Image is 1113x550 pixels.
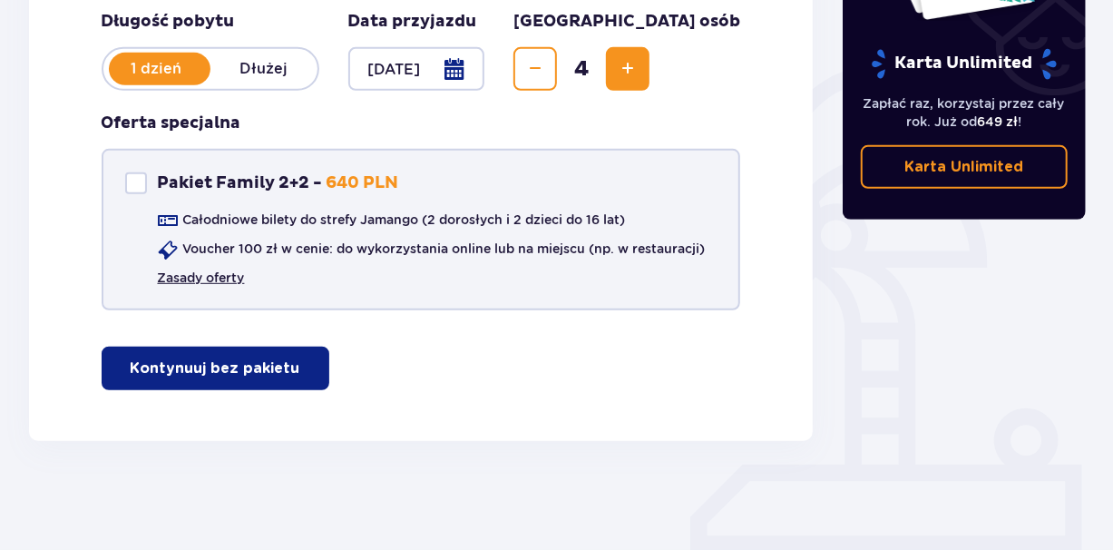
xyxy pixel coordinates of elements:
[102,113,241,134] p: Oferta specjalna
[102,11,319,33] p: Długość pobytu
[348,11,477,33] p: Data przyjazdu
[183,240,706,258] p: Voucher 100 zł w cenie: do wykorzystania online lub na miejscu (np. w restauracji)
[210,59,317,79] p: Dłużej
[904,157,1023,177] p: Karta Unlimited
[861,145,1068,189] a: Karta Unlimited
[977,114,1018,129] span: 649 zł
[131,358,300,378] p: Kontynuuj bez pakietu
[513,47,557,91] button: Decrease
[327,172,399,194] p: 640 PLN
[158,269,245,287] a: Zasady oferty
[102,347,329,390] button: Kontynuuj bez pakietu
[561,55,602,83] span: 4
[183,211,626,229] p: Całodniowe bilety do strefy Jamango (2 dorosłych i 2 dzieci do 16 lat)
[606,47,649,91] button: Increase
[513,11,740,33] p: [GEOGRAPHIC_DATA] osób
[103,59,210,79] p: 1 dzień
[870,48,1059,80] p: Karta Unlimited
[158,172,323,194] p: Pakiet Family 2+2 -
[861,94,1068,131] p: Zapłać raz, korzystaj przez cały rok. Już od !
